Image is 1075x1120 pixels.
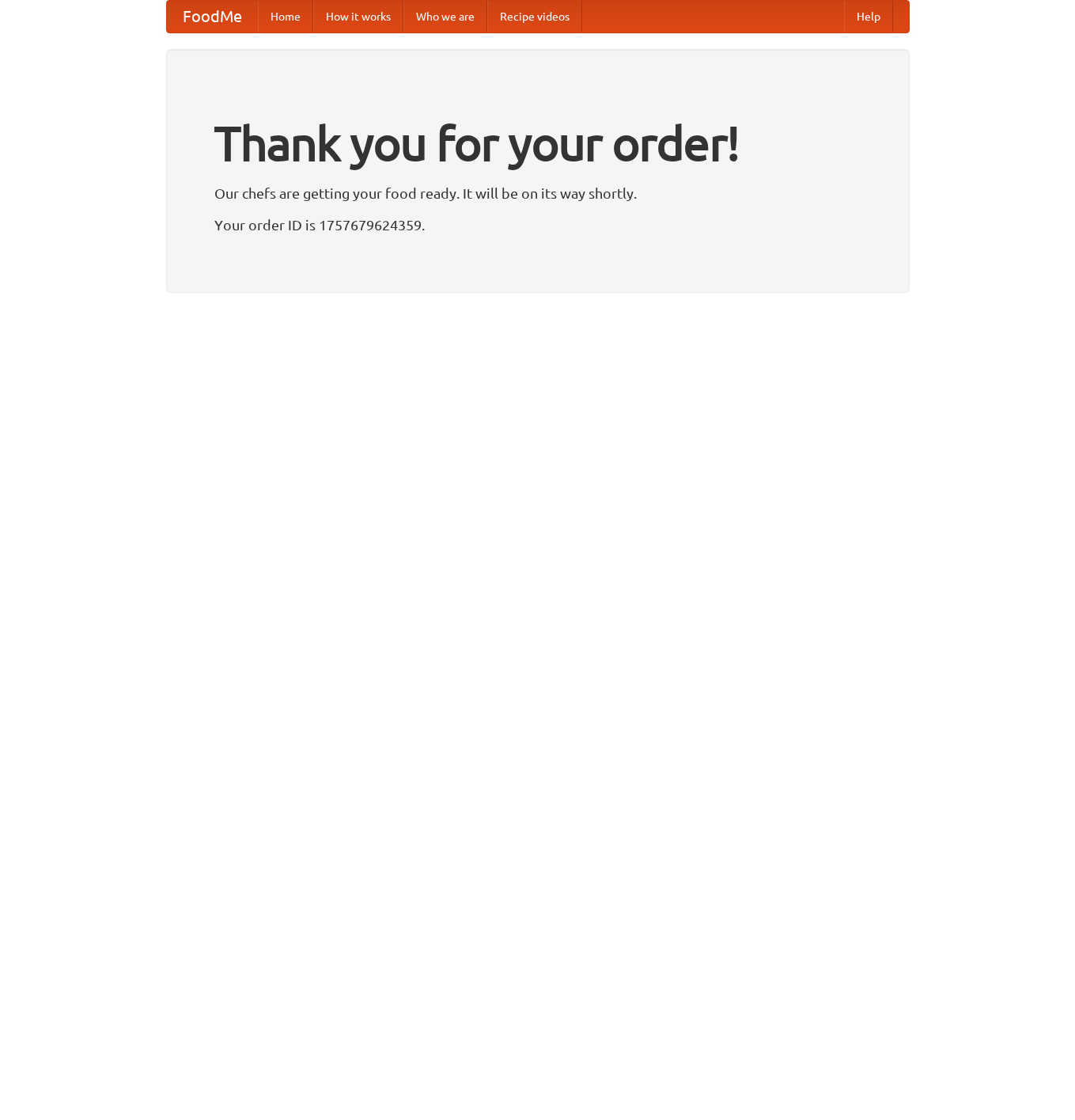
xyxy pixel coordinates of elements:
p: Our chefs are getting your food ready. It will be on its way shortly. [214,181,861,205]
p: Your order ID is 1757679624359. [214,213,861,237]
a: Home [258,1,313,32]
a: Recipe videos [487,1,582,32]
h1: Thank you for your order! [214,105,861,181]
a: Help [844,1,893,32]
a: FoodMe [167,1,258,32]
a: Who we are [403,1,487,32]
a: How it works [313,1,403,32]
